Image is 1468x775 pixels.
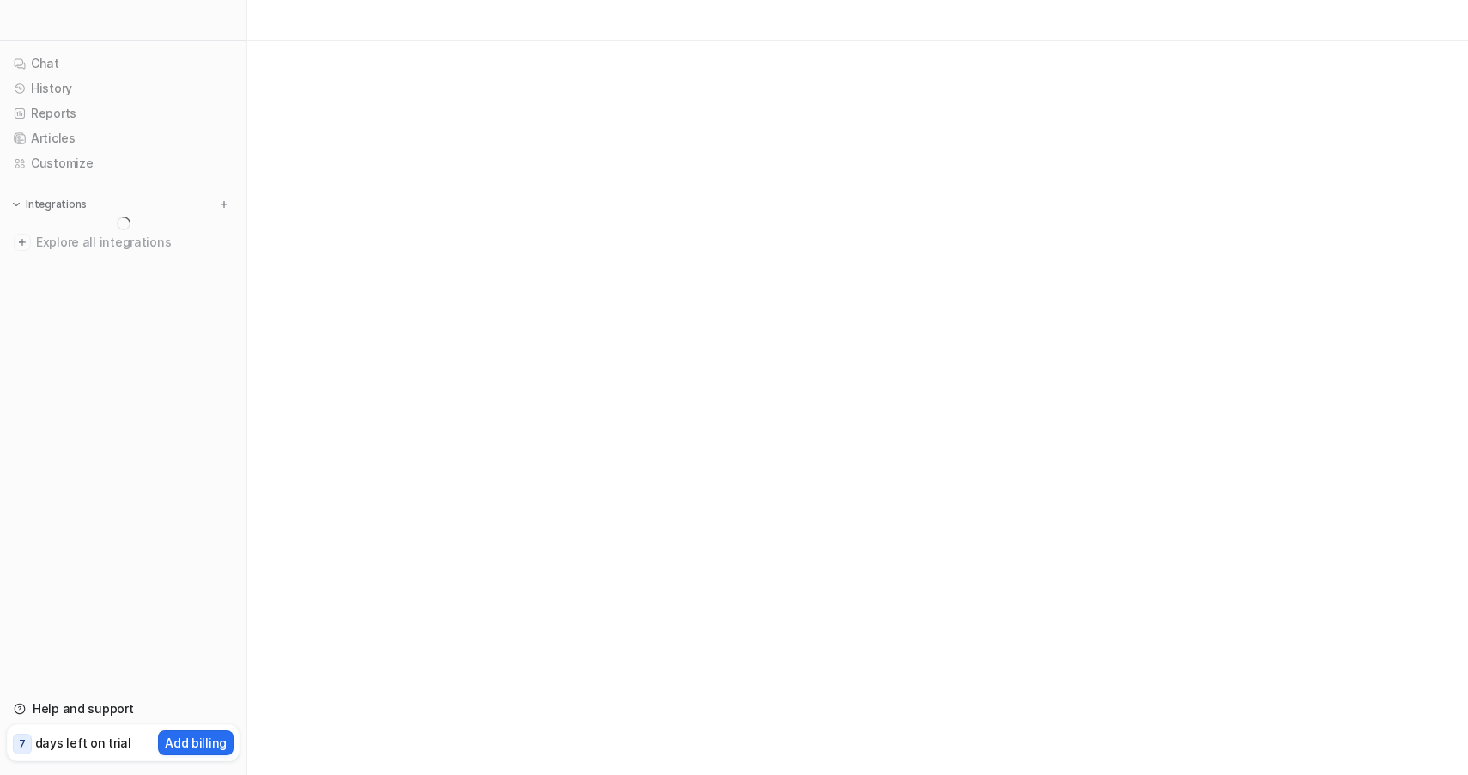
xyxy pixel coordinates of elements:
button: Integrations [7,196,92,213]
a: Explore all integrations [7,230,240,254]
a: Articles [7,126,240,150]
span: Explore all integrations [36,229,233,256]
a: Help and support [7,697,240,721]
a: Reports [7,101,240,125]
p: Add billing [165,734,227,752]
img: menu_add.svg [218,198,230,211]
p: days left on trial [35,734,131,752]
p: 7 [19,736,26,752]
p: Integrations [26,198,87,211]
img: explore all integrations [14,234,31,251]
a: History [7,76,240,101]
img: expand menu [10,198,22,211]
a: Chat [7,52,240,76]
a: Customize [7,151,240,175]
button: Add billing [158,730,234,755]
